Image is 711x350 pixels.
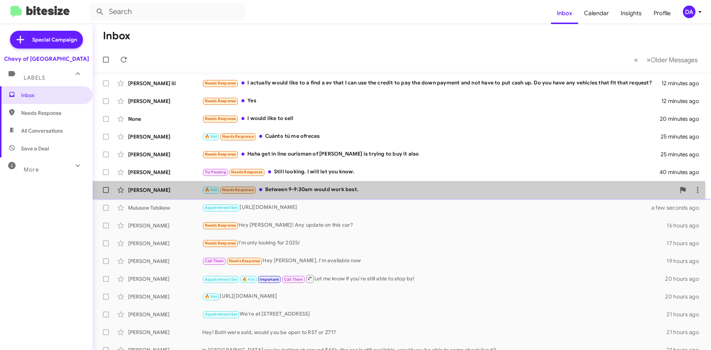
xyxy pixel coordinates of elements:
[10,31,83,49] a: Special Campaign
[630,52,642,67] button: Previous
[665,275,705,283] div: 20 hours ago
[202,79,661,87] div: I actually would like to a find a ev that I can use the credit to pay the down payment and not ha...
[202,292,665,301] div: [URL][DOMAIN_NAME]
[284,277,303,282] span: Call Them
[205,99,236,103] span: Needs Response
[205,170,226,174] span: Try Pausing
[205,294,217,299] span: 🔥 Hot
[667,222,705,229] div: 16 hours ago
[4,55,89,63] div: Chevy of [GEOGRAPHIC_DATA]
[683,6,695,18] div: DA
[661,133,705,140] div: 25 minutes ago
[222,187,254,192] span: Needs Response
[202,239,667,247] div: I'm only looking for 2025/
[578,3,615,24] a: Calendar
[205,187,217,192] span: 🔥 Hot
[648,3,677,24] a: Profile
[24,166,39,173] span: More
[677,6,703,18] button: DA
[661,115,705,123] div: 20 minutes ago
[667,329,705,336] div: 21 hours ago
[667,257,705,265] div: 19 hours ago
[205,259,224,263] span: Call Them
[667,240,705,247] div: 17 hours ago
[231,170,263,174] span: Needs Response
[128,115,202,123] div: None
[202,97,661,105] div: Yes
[128,97,202,105] div: [PERSON_NAME]
[242,277,255,282] span: 🔥 Hot
[202,221,667,230] div: Hey [PERSON_NAME]! Any update on this car?
[128,329,202,336] div: [PERSON_NAME]
[21,145,49,152] span: Save a Deal
[128,240,202,247] div: [PERSON_NAME]
[128,133,202,140] div: [PERSON_NAME]
[21,91,84,99] span: Inbox
[205,152,236,157] span: Needs Response
[634,55,638,64] span: «
[202,274,665,283] div: Let me know if you're still able to stop by!
[630,52,702,67] nav: Page navigation example
[661,151,705,158] div: 25 minutes ago
[21,109,84,117] span: Needs Response
[205,277,237,282] span: Appointment Set
[128,204,202,211] div: Mulusew Tebikew
[202,310,667,319] div: We're at [STREET_ADDRESS]
[551,3,578,24] a: Inbox
[128,293,202,300] div: [PERSON_NAME]
[667,311,705,318] div: 21 hours ago
[205,81,236,86] span: Needs Response
[260,277,279,282] span: Important
[128,151,202,158] div: [PERSON_NAME]
[205,134,217,139] span: 🔥 Hot
[647,55,651,64] span: »
[103,30,130,42] h1: Inbox
[32,36,77,43] span: Special Campaign
[205,223,236,228] span: Needs Response
[661,97,705,105] div: 12 minutes ago
[222,134,254,139] span: Needs Response
[128,275,202,283] div: [PERSON_NAME]
[665,293,705,300] div: 20 hours ago
[229,259,260,263] span: Needs Response
[661,80,705,87] div: 12 minutes ago
[128,311,202,318] div: [PERSON_NAME]
[202,150,661,159] div: Haha get in line ourisman of [PERSON_NAME] is trying to buy it also
[205,241,236,246] span: Needs Response
[202,257,667,265] div: Hey [PERSON_NAME], I'm available now
[205,312,237,317] span: Appointment Set
[128,186,202,194] div: [PERSON_NAME]
[21,127,63,134] span: All Conversations
[615,3,648,24] a: Insights
[202,186,675,194] div: Between 9-9:30am would work best.
[202,203,661,212] div: [URL][DOMAIN_NAME]
[202,168,661,176] div: Still looking. I will let you know.
[128,222,202,229] div: [PERSON_NAME]
[90,3,245,21] input: Search
[642,52,702,67] button: Next
[128,169,202,176] div: [PERSON_NAME]
[128,80,202,87] div: [PERSON_NAME] Iii
[128,257,202,265] div: [PERSON_NAME]
[661,204,705,211] div: a few seconds ago
[205,205,237,210] span: Appointment Set
[202,132,661,141] div: Cuánto tú me ofreces
[661,169,705,176] div: 40 minutes ago
[202,114,661,123] div: I would like to sell
[205,116,236,121] span: Needs Response
[202,329,667,336] div: Hey! Both were sold, would you be open to RST or Z71?
[24,74,45,81] span: Labels
[651,56,698,64] span: Older Messages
